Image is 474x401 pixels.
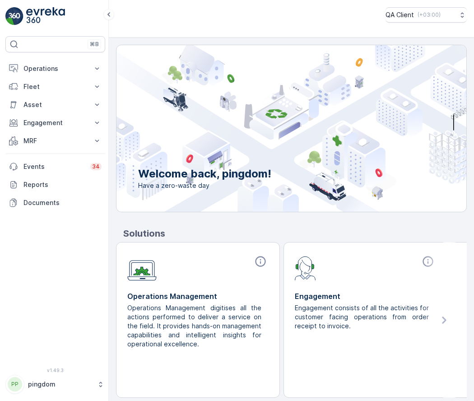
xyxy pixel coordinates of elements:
[127,255,157,281] img: module-icon
[5,114,105,132] button: Engagement
[418,11,441,19] p: ( +03:00 )
[76,45,466,212] img: city illustration
[295,291,436,302] p: Engagement
[23,100,87,109] p: Asset
[23,180,102,189] p: Reports
[23,162,85,171] p: Events
[5,194,105,212] a: Documents
[295,303,429,331] p: Engagement consists of all the activities for customer facing operations from order receipt to in...
[5,78,105,96] button: Fleet
[23,64,87,73] p: Operations
[92,163,100,170] p: 34
[127,303,261,349] p: Operations Management digitises all the actions performed to deliver a service on the field. It p...
[295,255,316,280] img: module-icon
[5,158,105,176] a: Events34
[23,136,87,145] p: MRF
[386,10,414,19] p: QA Client
[23,82,87,91] p: Fleet
[123,227,467,240] p: Solutions
[138,181,271,190] span: Have a zero-waste day
[5,368,105,373] span: v 1.49.3
[127,291,269,302] p: Operations Management
[90,41,99,48] p: ⌘B
[386,7,467,23] button: QA Client(+03:00)
[5,7,23,25] img: logo
[5,60,105,78] button: Operations
[138,167,271,181] p: Welcome back, pingdom!
[26,7,65,25] img: logo_light-DOdMpM7g.png
[8,377,22,392] div: PP
[28,380,93,389] p: pingdom
[5,132,105,150] button: MRF
[23,118,87,127] p: Engagement
[5,96,105,114] button: Asset
[5,176,105,194] a: Reports
[23,198,102,207] p: Documents
[5,375,105,394] button: PPpingdom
